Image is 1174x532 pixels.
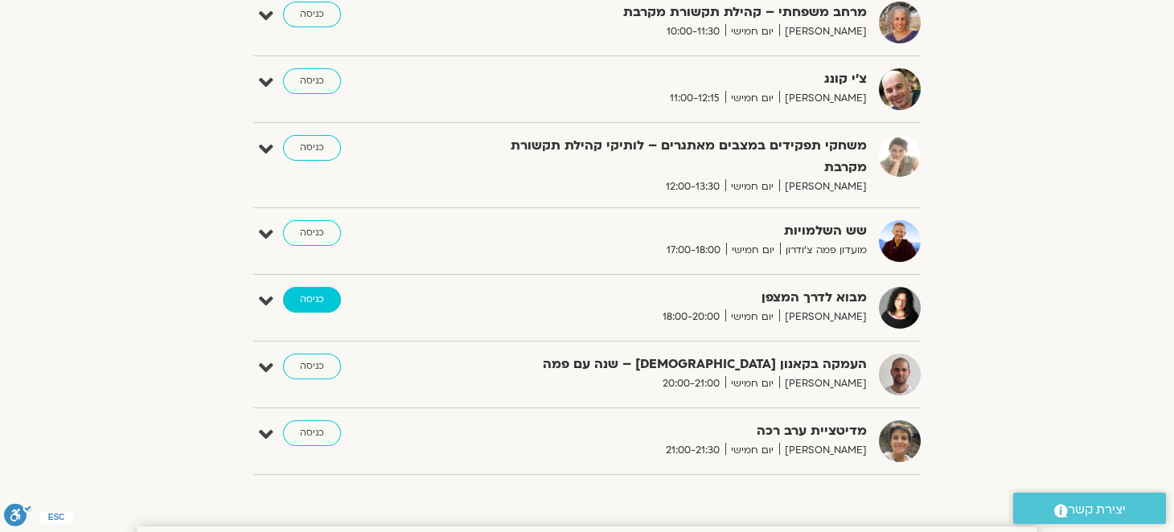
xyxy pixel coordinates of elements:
span: 20:00-21:00 [657,375,725,392]
span: [PERSON_NAME] [779,90,867,107]
span: 18:00-20:00 [657,309,725,325]
span: 17:00-18:00 [661,242,726,259]
a: כניסה [283,2,341,27]
span: יום חמישי [726,242,780,259]
span: יום חמישי [725,375,779,392]
span: 21:00-21:30 [660,442,725,459]
strong: משחקי תפקידים במצבים מאתגרים – לותיקי קהילת תקשורת מקרבת [473,135,867,178]
a: כניסה [283,287,341,313]
a: כניסה [283,135,341,161]
span: [PERSON_NAME] [779,23,867,40]
span: יצירת קשר [1068,499,1126,521]
span: 10:00-11:30 [661,23,725,40]
a: כניסה [283,68,341,94]
strong: מרחב משפחתי – קהילת תקשורת מקרבת [473,2,867,23]
span: מועדון פמה צ'ודרון [780,242,867,259]
span: יום חמישי [725,90,779,107]
span: יום חמישי [725,23,779,40]
span: [PERSON_NAME] [779,442,867,459]
strong: העמקה בקאנון [DEMOGRAPHIC_DATA] – שנה עם פמה [473,354,867,375]
strong: צ'י קונג [473,68,867,90]
a: כניסה [283,354,341,379]
strong: שש השלמויות [473,220,867,242]
span: יום חמישי [725,309,779,325]
span: [PERSON_NAME] [779,309,867,325]
span: 11:00-12:15 [664,90,725,107]
strong: מדיטציית ערב רכה [473,420,867,442]
a: יצירת קשר [1013,493,1166,524]
span: [PERSON_NAME] [779,375,867,392]
span: 12:00-13:30 [660,178,725,195]
a: כניסה [283,420,341,446]
span: [PERSON_NAME] [779,178,867,195]
span: יום חמישי [725,442,779,459]
span: יום חמישי [725,178,779,195]
strong: מבוא לדרך המצפן [473,287,867,309]
a: כניסה [283,220,341,246]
